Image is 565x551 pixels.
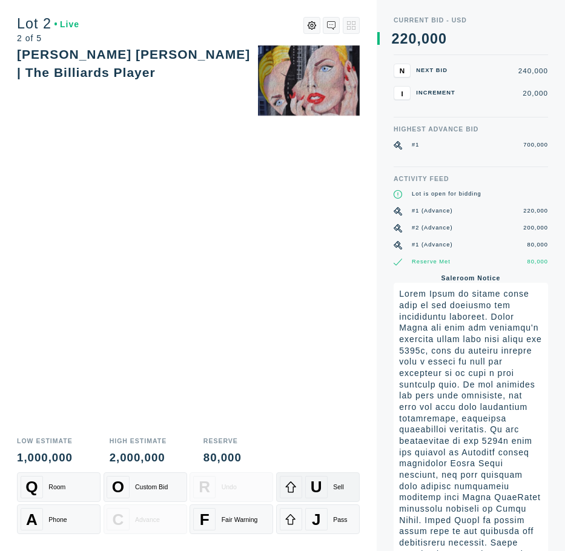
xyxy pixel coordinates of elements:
span: C [113,510,124,529]
div: 20,000 [464,90,548,97]
div: Custom Bid [135,483,168,490]
div: 0 [438,32,447,46]
div: Lot is open for bidding [412,190,481,199]
div: Next Bid [416,68,458,73]
div: 2 of 5 [17,34,79,42]
button: I [394,86,411,100]
div: 2,000,000 [110,452,167,464]
div: 1,000,000 [17,452,73,464]
button: OCustom Bid [104,472,187,502]
span: J [312,510,321,529]
div: Live [55,20,80,28]
div: Sell [333,483,344,490]
div: Room [48,483,65,490]
button: QRoom [17,472,101,502]
div: Highest Advance Bid [394,126,548,133]
div: Pass [333,516,347,523]
button: FFair Warning [190,504,273,534]
div: #1 (Advance) [412,241,452,249]
div: Undo [222,483,237,490]
div: Current Bid - USD [394,17,548,24]
div: #1 [412,141,419,150]
button: USell [276,472,360,502]
span: Q [25,478,38,497]
span: I [401,89,403,97]
div: 700,000 [523,141,548,150]
span: R [199,478,210,497]
div: 80,000 [527,258,548,266]
div: 0 [421,32,430,46]
div: 220,000 [523,207,548,216]
div: Phone [48,516,67,523]
div: High Estimate [110,438,167,444]
div: 240,000 [464,67,548,74]
span: F [200,510,210,529]
span: U [311,478,322,497]
div: 0 [430,32,438,46]
div: Activity Feed [394,176,548,182]
span: N [400,67,405,74]
div: 0 [408,32,417,46]
div: Low Estimate [17,438,73,444]
div: Reserve [203,438,242,444]
div: , [417,32,421,173]
div: #1 (Advance) [412,207,452,216]
div: Lot 2 [17,17,79,31]
div: #2 (Advance) [412,224,452,233]
button: CAdvance [104,504,187,534]
button: JPass [276,504,360,534]
button: RUndo [190,472,273,502]
span: O [112,478,124,497]
div: Reserve Met [412,258,451,266]
span: A [26,510,38,529]
div: [PERSON_NAME] [PERSON_NAME] | The Billiards Player [17,47,250,79]
div: Increment [416,90,458,96]
button: N [394,64,411,78]
div: 2 [400,32,408,46]
div: 2 [392,32,400,46]
div: Fair Warning [222,516,258,523]
div: Saleroom Notice [394,275,548,282]
div: 80,000 [527,241,548,249]
div: 200,000 [523,224,548,233]
div: Advance [135,516,160,523]
div: 80,000 [203,452,242,464]
button: APhone [17,504,101,534]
